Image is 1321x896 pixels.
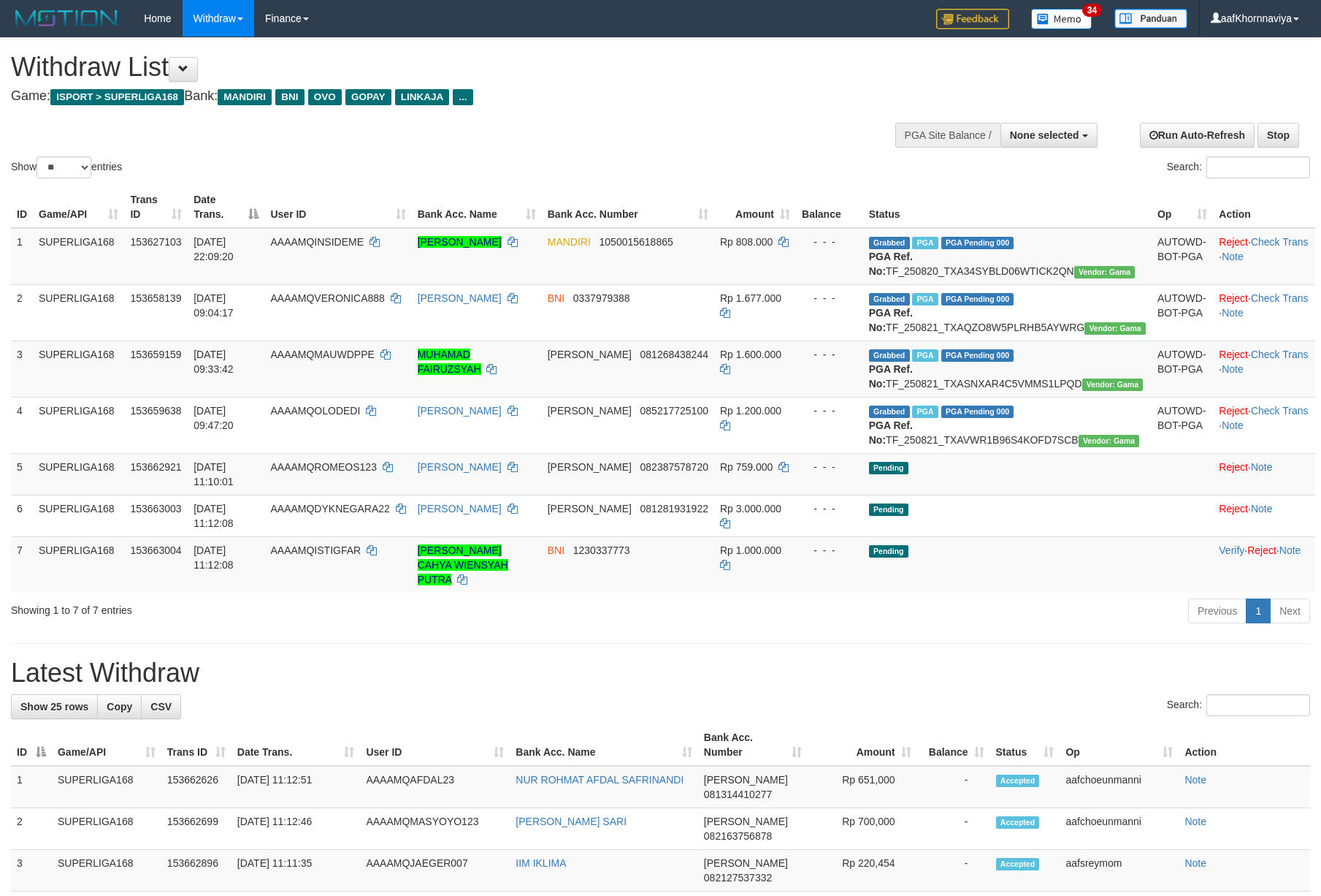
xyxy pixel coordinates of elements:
td: · · [1213,284,1315,341]
span: MANDIRI [548,236,591,248]
th: Game/API: activate to sort column ascending [52,724,161,766]
td: 1 [11,766,52,808]
td: 5 [11,453,33,495]
div: Showing 1 to 7 of 7 entries [11,597,540,618]
th: Trans ID: activate to sort column ascending [124,186,188,228]
th: Bank Acc. Number: activate to sort column ascending [698,724,808,766]
a: Note [1222,419,1244,431]
td: [DATE] 11:12:51 [231,766,361,808]
a: Note [1222,251,1244,262]
span: AAAAMQDYKNEGARA22 [270,503,389,515]
td: [DATE] 11:11:35 [231,850,361,892]
b: PGA Ref. No: [869,307,913,333]
span: PGA Pending [941,237,1014,249]
div: - - - [802,347,857,362]
span: Marked by aafchoeunmanni [912,349,938,362]
a: Reject [1219,236,1248,248]
a: [PERSON_NAME] [418,236,502,248]
button: None selected [1000,123,1098,148]
a: [PERSON_NAME] [418,461,502,473]
a: Note [1222,307,1244,319]
td: Rp 700,000 [808,808,917,850]
a: Check Trans [1251,349,1309,360]
td: 2 [11,808,52,850]
span: Pending [869,462,908,474]
a: Stop [1257,123,1299,148]
span: Copy 081268438244 to clipboard [640,349,708,360]
a: [PERSON_NAME] CAHYA WIENSYAH PUTRA [418,544,508,585]
a: Note [1184,857,1206,869]
span: GOPAY [345,89,391,105]
td: · · [1213,341,1315,397]
a: Note [1222,363,1244,375]
span: 153662921 [130,461,181,473]
a: Next [1270,599,1310,623]
span: [DATE] 11:10:01 [194,461,234,487]
span: Copy 082163756878 to clipboard [704,830,772,842]
td: TF_250821_TXASNXAR4C5VMMS1LPQD [863,341,1152,397]
a: Note [1184,816,1206,827]
span: AAAAMQMAUWDPPE [270,349,374,360]
span: AAAAMQROMEOS123 [270,461,377,473]
b: PGA Ref. No: [869,363,913,390]
a: Show 25 rows [11,694,98,719]
span: [PERSON_NAME] [548,461,632,473]
span: ... [453,89,472,105]
td: · · [1213,228,1315,285]
span: [PERSON_NAME] [704,774,788,786]
a: MUHAMAD FAIRUZSYAH [418,349,481,375]
a: Copy [97,694,142,719]
span: [DATE] 22:09:20 [194,236,234,262]
span: ISPORT > SUPERLIGA168 [50,89,184,105]
td: aafchoeunmanni [1060,808,1179,850]
span: Rp 1.200.000 [720,405,781,417]
td: 153662626 [161,766,231,808]
td: AAAAMQAFDAL23 [360,766,510,808]
span: Rp 808.000 [720,236,773,248]
span: 153659638 [130,405,181,417]
td: SUPERLIGA168 [33,341,124,397]
td: 6 [11,495,33,536]
span: 153663003 [130,503,181,515]
a: NUR ROHMAT AFDAL SAFRINANDI [516,774,684,786]
span: Accepted [996,858,1040,870]
span: [PERSON_NAME] [704,816,788,827]
img: Button%20Memo.svg [1031,9,1092,29]
span: Marked by aafnonsreyleab [912,406,938,418]
a: [PERSON_NAME] [418,503,502,515]
a: Check Trans [1251,405,1309,417]
span: Vendor URL: https://trx31.1velocity.biz [1082,379,1144,391]
span: Vendor URL: https://trx31.1velocity.biz [1084,322,1146,335]
td: SUPERLIGA168 [33,397,124,453]
th: Op: activate to sort column ascending [1152,186,1213,228]
span: Grabbed [869,406,910,418]
a: Verify [1219,544,1244,556]
input: Search: [1206,156,1310,178]
a: IIM IKLIMA [516,857,566,869]
span: None selected [1010,129,1079,141]
input: Search: [1206,694,1310,716]
a: [PERSON_NAME] [418,405,502,417]
span: CSV [150,701,172,713]
span: [PERSON_NAME] [548,349,632,360]
span: [PERSON_NAME] [548,405,632,417]
a: Run Auto-Refresh [1140,123,1255,148]
span: AAAAMQVERONICA888 [270,292,384,304]
th: Game/API: activate to sort column ascending [33,186,124,228]
td: SUPERLIGA168 [33,284,124,341]
span: 153658139 [130,292,181,304]
img: MOTION_logo.png [11,7,122,29]
span: AAAAMQOLODEDI [270,405,360,417]
span: PGA Pending [941,406,1014,418]
a: Reject [1247,544,1276,556]
td: Rp 651,000 [808,766,917,808]
td: AUTOWD-BOT-PGA [1152,284,1213,341]
span: AAAAMQINSIDEME [270,236,364,248]
span: Accepted [996,775,1040,787]
span: Copy 1050015618865 to clipboard [600,236,673,248]
td: 153662896 [161,850,231,892]
th: Trans ID: activate to sort column ascending [161,724,231,766]
span: Grabbed [869,349,910,362]
th: Bank Acc. Number: activate to sort column ascending [542,186,714,228]
span: Grabbed [869,237,910,249]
